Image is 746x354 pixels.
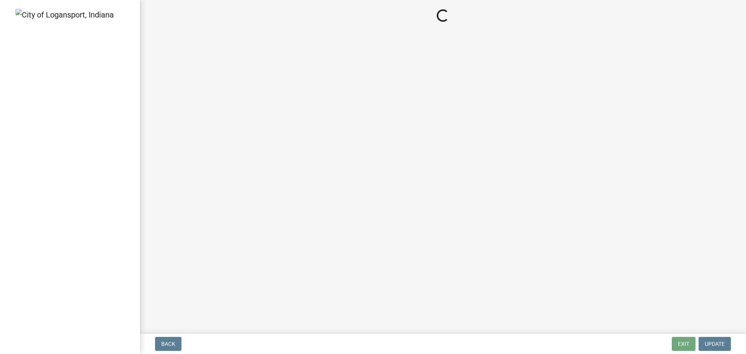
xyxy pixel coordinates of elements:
[705,341,725,347] span: Update
[155,337,181,351] button: Back
[16,9,114,21] img: City of Logansport, Indiana
[161,341,175,347] span: Back
[699,337,731,351] button: Update
[672,337,695,351] button: Exit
